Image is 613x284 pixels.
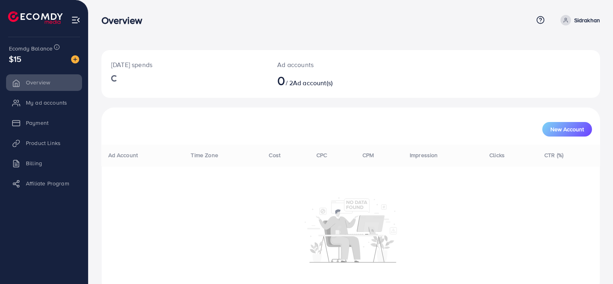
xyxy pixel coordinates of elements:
[550,126,584,132] span: New Account
[71,15,80,25] img: menu
[277,71,285,90] span: 0
[542,122,592,137] button: New Account
[71,55,79,63] img: image
[277,60,383,69] p: Ad accounts
[111,60,258,69] p: [DATE] spends
[9,53,21,65] span: $15
[277,73,383,88] h2: / 2
[101,15,149,26] h3: Overview
[293,78,333,87] span: Ad account(s)
[9,44,53,53] span: Ecomdy Balance
[574,15,600,25] p: Sidrakhan
[557,15,600,25] a: Sidrakhan
[8,11,63,24] img: logo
